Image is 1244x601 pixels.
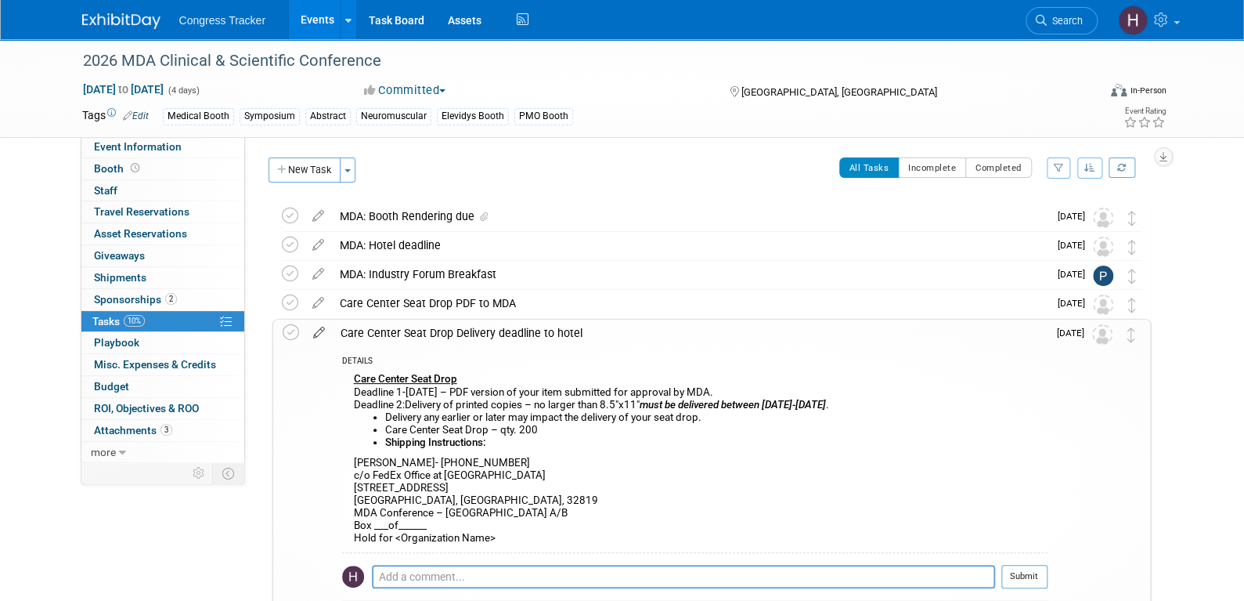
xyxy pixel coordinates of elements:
[186,463,213,483] td: Personalize Event Tab Strip
[1128,211,1136,226] i: Move task
[1057,328,1092,339] span: [DATE]
[332,232,1048,259] div: MDA: Hotel deadline
[81,201,244,223] a: Travel Reservations
[128,162,142,174] span: Booth not reserved yet
[94,424,172,436] span: Attachments
[437,108,509,125] div: Elevidys Booth
[1092,324,1112,345] img: Unassigned
[898,157,966,178] button: Incomplete
[1058,269,1093,280] span: [DATE]
[305,296,332,310] a: edit
[333,320,1047,346] div: Care Center Seat Drop Delivery deadline to hotel
[1118,5,1148,35] img: Heather Jones
[81,267,244,288] a: Shipments
[1128,269,1136,284] i: Move task
[1001,565,1047,588] button: Submit
[342,356,1047,369] div: DETAILS
[94,402,199,415] span: ROI, Objectives & ROO
[94,380,129,393] span: Budget
[167,85,200,96] span: (4 days)
[305,238,332,252] a: edit
[94,358,216,371] span: Misc. Expenses & Credits
[514,108,573,125] div: PMO Booth
[240,108,300,125] div: Symposium
[91,446,116,458] span: more
[1128,240,1136,255] i: Move task
[305,209,332,223] a: edit
[1005,81,1166,105] div: Event Format
[124,315,145,327] span: 10%
[305,267,332,281] a: edit
[1123,107,1165,115] div: Event Rating
[94,227,187,240] span: Asset Reservations
[1026,7,1098,34] a: Search
[1128,298,1136,313] i: Move task
[81,158,244,179] a: Booth
[354,373,457,385] u: Care Center Seat Drop
[1127,328,1135,342] i: Move task
[269,157,341,183] button: New Task
[1058,298,1093,309] span: [DATE]
[1093,295,1113,315] img: Unassigned
[92,315,145,328] span: Tasks
[81,245,244,266] a: Giveaways
[359,82,452,99] button: Committed
[81,420,244,441] a: Attachments3
[116,83,131,96] span: to
[94,293,177,306] span: Sponsorships
[81,332,244,353] a: Playbook
[94,140,182,153] span: Event Information
[94,162,142,175] span: Booth
[332,203,1048,230] div: MDA: Booth Rendering due
[1093,266,1113,286] img: Palmer McNally
[165,293,177,305] span: 2
[179,14,265,27] span: Congress Tracker
[1093,237,1113,257] img: Unassigned
[81,136,244,157] a: Event Information
[1111,84,1127,96] img: Format-Inperson.png
[356,108,431,125] div: Neuromuscular
[81,289,244,310] a: Sponsorships2
[342,566,364,588] img: Heather Jones
[640,399,826,411] i: must be delivered between [DATE]-[DATE]
[1058,240,1093,251] span: [DATE]
[94,271,146,284] span: Shipments
[82,82,164,96] span: [DATE] [DATE]
[94,184,117,197] span: Staff
[839,157,900,178] button: All Tasks
[81,398,244,419] a: ROI, Objectives & ROO
[965,157,1032,178] button: Completed
[1093,208,1113,228] img: Unassigned
[94,205,189,218] span: Travel Reservations
[160,424,172,436] span: 3
[1047,15,1083,27] span: Search
[305,326,333,340] a: edit
[81,442,244,463] a: more
[1109,157,1135,178] a: Refresh
[1058,211,1093,222] span: [DATE]
[81,376,244,397] a: Budget
[1129,85,1166,96] div: In-Person
[385,411,1047,424] li: Delivery any earlier or later may impact the delivery of your seat drop.
[741,86,937,98] span: [GEOGRAPHIC_DATA], [GEOGRAPHIC_DATA]
[81,311,244,332] a: Tasks10%
[81,223,244,244] a: Asset Reservations
[81,180,244,201] a: Staff
[94,249,145,262] span: Giveaways
[123,110,149,121] a: Edit
[82,107,149,125] td: Tags
[385,424,1047,436] li: Care Center Seat Drop – qty. 200
[78,47,1074,75] div: 2026 MDA Clinical & Scientific Conference
[81,354,244,375] a: Misc. Expenses & Credits
[163,108,234,125] div: Medical Booth
[385,436,486,448] b: Shipping Instructions:
[332,261,1048,288] div: MDA: Industry Forum Breakfast
[305,108,351,125] div: Abstract
[342,369,1047,552] div: Deadline 1-[DATE] – PDF version of your item submitted for approval by MDA. Deadline 2:Delivery o...
[332,290,1048,317] div: Care Center Seat Drop PDF to MDA
[212,463,244,483] td: Toggle Event Tabs
[94,336,139,349] span: Playbook
[82,13,160,29] img: ExhibitDay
